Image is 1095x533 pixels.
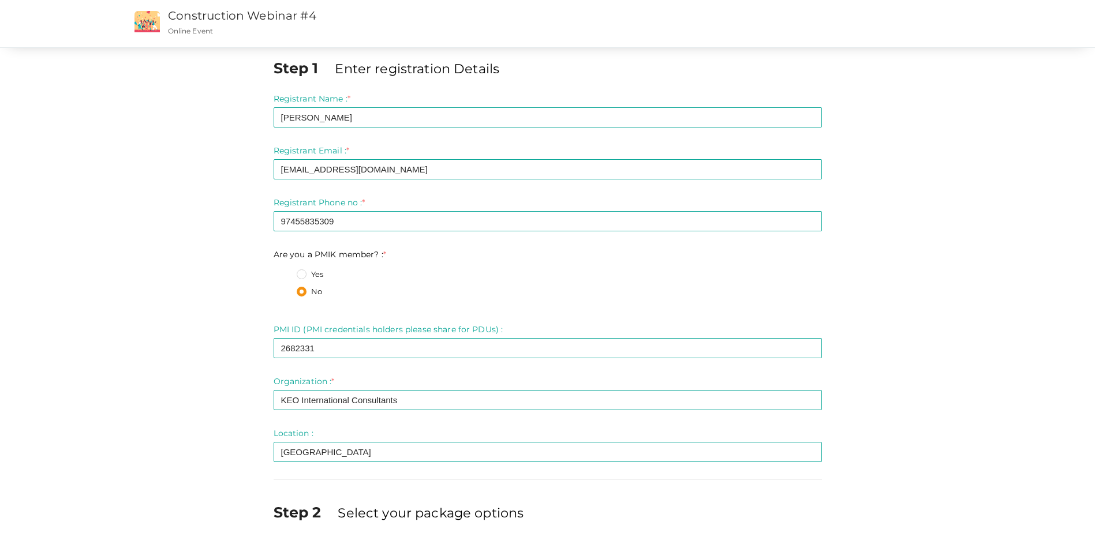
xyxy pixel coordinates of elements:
[274,159,822,179] input: Enter registrant email here.
[274,145,350,156] label: Registrant Email :
[297,269,323,280] label: Yes
[274,376,335,387] label: Organization :
[274,197,365,208] label: Registrant Phone no :
[274,427,313,439] label: Location :
[274,58,333,78] label: Step 1
[274,324,503,335] label: PMI ID (PMI credentials holders please share for PDUs) :
[335,59,499,78] label: Enter registration Details
[274,211,822,231] input: Enter registrant phone no here.
[274,249,387,260] label: Are you a PMIK member? :
[274,107,822,127] input: Enter registrant name here.
[134,11,160,32] img: event2.png
[274,93,351,104] label: Registrant Name :
[274,502,336,523] label: Step 2
[338,504,524,522] label: Select your package options
[168,9,316,22] a: Construction Webinar #4
[168,26,716,36] p: Online Event
[297,286,322,298] label: No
